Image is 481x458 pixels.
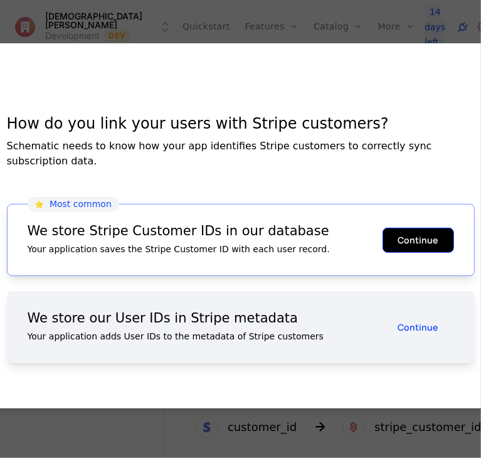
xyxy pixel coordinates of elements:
div: Your application saves the Stripe Customer ID with each user record. [28,243,383,255]
button: Continue [383,314,454,339]
div: Your application adds User IDs to the metadata of Stripe customers [28,330,383,343]
div: How do you link your users with Stripe customers? [7,114,475,134]
span: ⭐️ [35,200,45,209]
div: Schematic needs to know how your app identifies Stripe customers to correctly sync subscription d... [7,139,475,169]
div: We store our User IDs in Stripe metadata [28,312,383,325]
span: Most common [50,199,112,209]
div: We store Stripe Customer IDs in our database [28,225,383,238]
button: Continue [383,227,454,252]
